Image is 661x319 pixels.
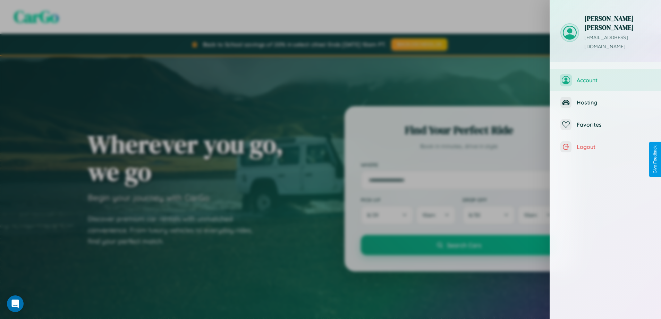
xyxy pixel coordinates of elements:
p: [EMAIL_ADDRESS][DOMAIN_NAME] [584,33,651,51]
span: Favorites [577,121,651,128]
h3: [PERSON_NAME] [PERSON_NAME] [584,14,651,32]
span: Account [577,77,651,84]
button: Account [550,69,661,91]
span: Hosting [577,99,651,106]
button: Hosting [550,91,661,114]
div: Open Intercom Messenger [7,295,24,312]
button: Favorites [550,114,661,136]
button: Logout [550,136,661,158]
div: Give Feedback [653,145,658,174]
span: Logout [577,143,651,150]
